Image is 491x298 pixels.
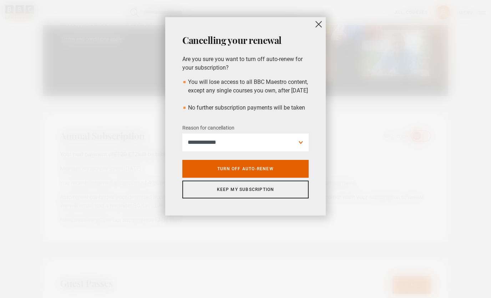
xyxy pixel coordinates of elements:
[182,55,309,72] p: Are you sure you want to turn off auto-renew for your subscription?
[182,34,309,46] h2: Cancelling your renewal
[312,17,326,31] button: close
[182,78,309,95] li: You will lose access to all BBC Maestro content, except any single courses you own, after [DATE]
[182,103,309,112] li: No further subscription payments will be taken
[182,181,309,198] a: Keep my subscription
[182,124,234,132] label: Reason for cancellation
[182,160,309,178] a: Turn off auto-renew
